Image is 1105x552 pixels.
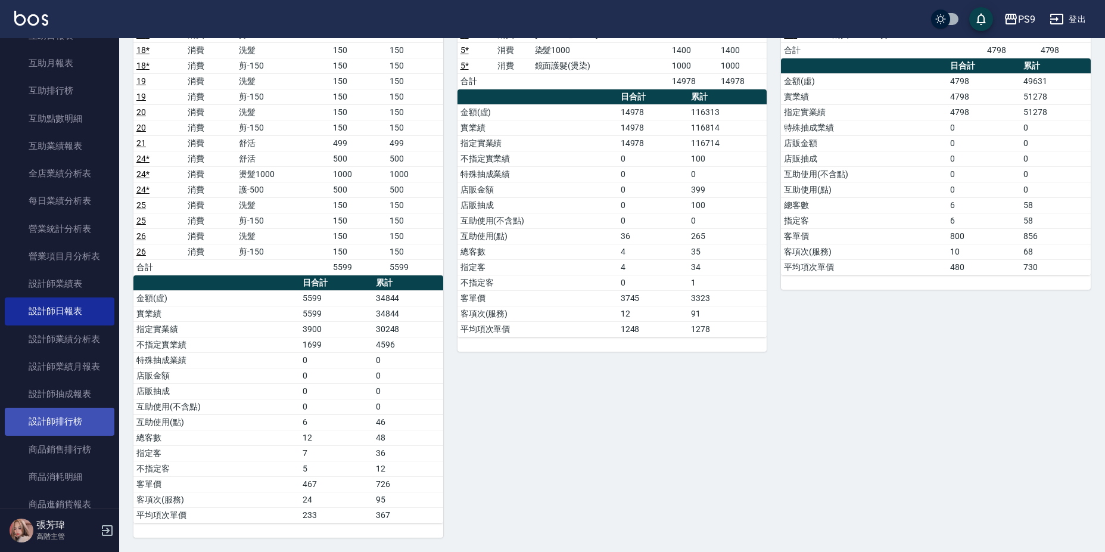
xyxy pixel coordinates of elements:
[1020,135,1091,151] td: 0
[133,368,300,383] td: 店販金額
[300,306,373,321] td: 5599
[688,89,767,105] th: 累計
[330,244,387,259] td: 150
[947,259,1020,275] td: 480
[133,383,300,399] td: 店販抽成
[457,135,618,151] td: 指定實業績
[300,507,373,523] td: 233
[718,58,767,73] td: 1000
[781,104,947,120] td: 指定實業績
[330,104,387,120] td: 150
[1020,244,1091,259] td: 68
[688,275,767,290] td: 1
[387,42,443,58] td: 150
[947,151,1020,166] td: 0
[133,461,300,476] td: 不指定客
[387,213,443,228] td: 150
[781,213,947,228] td: 指定客
[781,166,947,182] td: 互助使用(不含點)
[618,321,689,337] td: 1248
[133,306,300,321] td: 實業績
[133,399,300,414] td: 互助使用(不含點)
[5,132,114,160] a: 互助業績報表
[387,120,443,135] td: 150
[532,58,670,73] td: 鏡面護髮(燙染)
[781,151,947,166] td: 店販抽成
[330,166,387,182] td: 1000
[136,107,146,117] a: 20
[947,228,1020,244] td: 800
[236,42,330,58] td: 洗髮
[947,104,1020,120] td: 4798
[387,58,443,73] td: 150
[387,166,443,182] td: 1000
[236,135,330,151] td: 舒活
[373,461,443,476] td: 12
[688,135,767,151] td: 116714
[947,244,1020,259] td: 10
[300,430,373,445] td: 12
[185,166,236,182] td: 消費
[999,7,1040,32] button: PS9
[5,77,114,104] a: 互助排行榜
[236,151,330,166] td: 舒活
[494,58,531,73] td: 消費
[618,89,689,105] th: 日合計
[300,337,373,352] td: 1699
[236,197,330,213] td: 洗髮
[457,290,618,306] td: 客單價
[185,120,236,135] td: 消費
[532,42,670,58] td: 染髮1000
[618,228,689,244] td: 36
[984,42,1037,58] td: 4798
[688,290,767,306] td: 3323
[969,7,993,31] button: save
[36,519,97,531] h5: 張芳瑋
[236,89,330,104] td: 剪-150
[618,135,689,151] td: 14978
[947,197,1020,213] td: 6
[14,11,48,26] img: Logo
[618,290,689,306] td: 3745
[5,270,114,297] a: 設計師業績表
[236,120,330,135] td: 剪-150
[136,216,146,225] a: 25
[688,120,767,135] td: 116814
[1020,120,1091,135] td: 0
[5,297,114,325] a: 設計師日報表
[330,151,387,166] td: 500
[781,135,947,151] td: 店販金額
[1020,104,1091,120] td: 51278
[330,73,387,89] td: 150
[688,259,767,275] td: 34
[618,306,689,321] td: 12
[5,380,114,408] a: 設計師抽成報表
[618,104,689,120] td: 14978
[718,42,767,58] td: 1400
[457,89,767,337] table: a dense table
[236,166,330,182] td: 燙髮1000
[185,58,236,73] td: 消費
[5,408,114,435] a: 設計師排行榜
[373,399,443,414] td: 0
[457,197,618,213] td: 店販抽成
[373,337,443,352] td: 4596
[136,200,146,210] a: 25
[1020,73,1091,89] td: 49631
[688,228,767,244] td: 265
[457,73,494,89] td: 合計
[236,104,330,120] td: 洗髮
[688,104,767,120] td: 116313
[185,135,236,151] td: 消費
[781,197,947,213] td: 總客數
[781,73,947,89] td: 金額(虛)
[373,476,443,492] td: 726
[133,476,300,492] td: 客單價
[947,120,1020,135] td: 0
[457,166,618,182] td: 特殊抽成業績
[133,259,185,275] td: 合計
[669,42,718,58] td: 1400
[5,463,114,491] a: 商品消耗明細
[1020,197,1091,213] td: 58
[457,259,618,275] td: 指定客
